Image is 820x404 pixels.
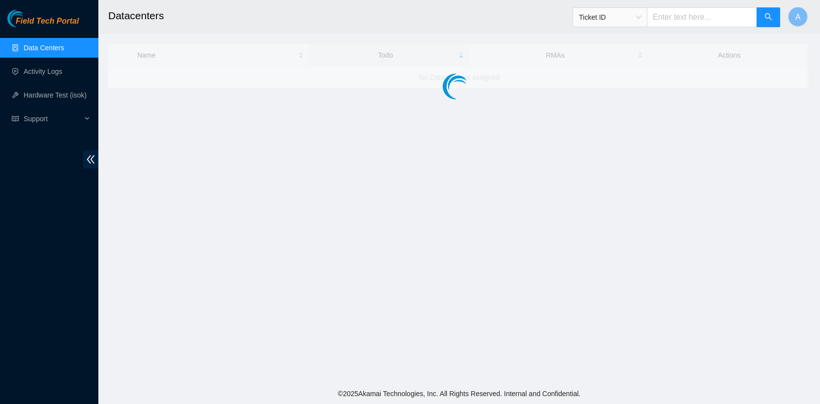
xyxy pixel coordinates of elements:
span: Support [24,109,82,129]
span: read [12,115,19,122]
button: search [757,7,780,27]
span: double-left [83,150,98,168]
span: search [764,13,772,22]
button: A [788,7,808,27]
span: Ticket ID [579,10,641,25]
a: Hardware Test (isok) [24,91,87,99]
input: Enter text here... [647,7,757,27]
span: A [795,11,801,23]
img: Akamai Technologies [7,10,50,27]
span: Field Tech Portal [16,17,79,26]
a: Data Centers [24,44,64,52]
footer: © 2025 Akamai Technologies, Inc. All Rights Reserved. Internal and Confidential. [98,383,820,404]
a: Akamai TechnologiesField Tech Portal [7,18,79,31]
a: Activity Logs [24,67,62,75]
